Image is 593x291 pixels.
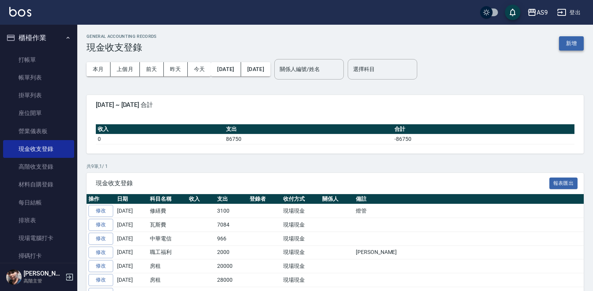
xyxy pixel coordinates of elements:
[281,273,320,287] td: 現場現金
[88,233,113,245] a: 修改
[24,270,63,277] h5: [PERSON_NAME]
[393,124,574,134] th: 合計
[354,245,589,259] td: [PERSON_NAME]
[505,5,520,20] button: save
[115,245,148,259] td: [DATE]
[148,232,187,245] td: 中華電信
[188,62,211,76] button: 今天
[87,34,157,39] h2: GENERAL ACCOUNTING RECORDS
[3,211,74,229] a: 排班表
[224,134,393,144] td: 86750
[3,247,74,265] a: 掃碼打卡
[148,218,187,232] td: 瓦斯費
[115,259,148,273] td: [DATE]
[115,273,148,287] td: [DATE]
[187,194,215,204] th: 收入
[148,194,187,204] th: 科目名稱
[549,179,578,186] a: 報表匯出
[3,176,74,193] a: 材料自購登錄
[96,124,224,134] th: 收入
[281,232,320,245] td: 現場現金
[3,104,74,122] a: 座位開單
[3,51,74,69] a: 打帳單
[148,204,187,218] td: 修繕費
[9,7,31,17] img: Logo
[88,247,113,259] a: 修改
[24,277,63,284] p: 高階主管
[87,163,584,170] p: 共 9 筆, 1 / 1
[115,232,148,245] td: [DATE]
[115,194,148,204] th: 日期
[148,245,187,259] td: 職工福利
[88,219,113,231] a: 修改
[281,259,320,273] td: 現場現金
[354,204,589,218] td: 燈管
[115,204,148,218] td: [DATE]
[148,273,187,287] td: 房租
[3,229,74,247] a: 現場電腦打卡
[87,194,115,204] th: 操作
[96,101,574,109] span: [DATE] ~ [DATE] 合計
[3,86,74,104] a: 掛單列表
[559,36,584,51] button: 新增
[215,204,248,218] td: 3100
[87,42,157,53] h3: 現金收支登錄
[88,274,113,286] a: 修改
[524,5,551,20] button: AS9
[281,218,320,232] td: 現場現金
[3,194,74,211] a: 每日結帳
[241,62,270,76] button: [DATE]
[554,5,584,20] button: 登出
[3,140,74,158] a: 現金收支登錄
[215,232,248,245] td: 966
[148,259,187,273] td: 房租
[549,178,578,189] button: 報表匯出
[215,194,248,204] th: 支出
[115,218,148,232] td: [DATE]
[224,124,393,134] th: 支出
[164,62,188,76] button: 昨天
[215,273,248,287] td: 28000
[88,205,113,217] a: 修改
[110,62,140,76] button: 上個月
[96,179,549,187] span: 現金收支登錄
[559,39,584,47] a: 新增
[215,245,248,259] td: 2000
[215,218,248,232] td: 7084
[3,28,74,48] button: 櫃檯作業
[537,8,548,17] div: AS9
[248,194,281,204] th: 登錄者
[3,158,74,176] a: 高階收支登錄
[211,62,241,76] button: [DATE]
[3,69,74,86] a: 帳單列表
[320,194,354,204] th: 關係人
[281,245,320,259] td: 現場現金
[215,259,248,273] td: 20000
[393,134,574,144] td: -86750
[281,194,320,204] th: 收付方式
[96,134,224,144] td: 0
[3,122,74,140] a: 營業儀表板
[354,194,589,204] th: 備註
[140,62,164,76] button: 前天
[6,269,22,285] img: Person
[87,62,110,76] button: 本月
[88,260,113,272] a: 修改
[281,204,320,218] td: 現場現金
